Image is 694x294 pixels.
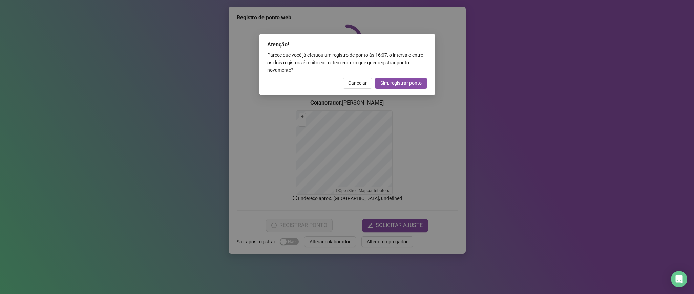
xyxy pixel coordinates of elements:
span: Sim, registrar ponto [380,79,422,87]
button: Cancelar [343,78,372,89]
div: Open Intercom Messenger [671,271,687,287]
div: Atenção! [267,41,427,49]
div: Parece que você já efetuou um registro de ponto às 16:07 , o intervalo entre os dois registros é ... [267,51,427,74]
span: Cancelar [348,79,367,87]
button: Sim, registrar ponto [375,78,427,89]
